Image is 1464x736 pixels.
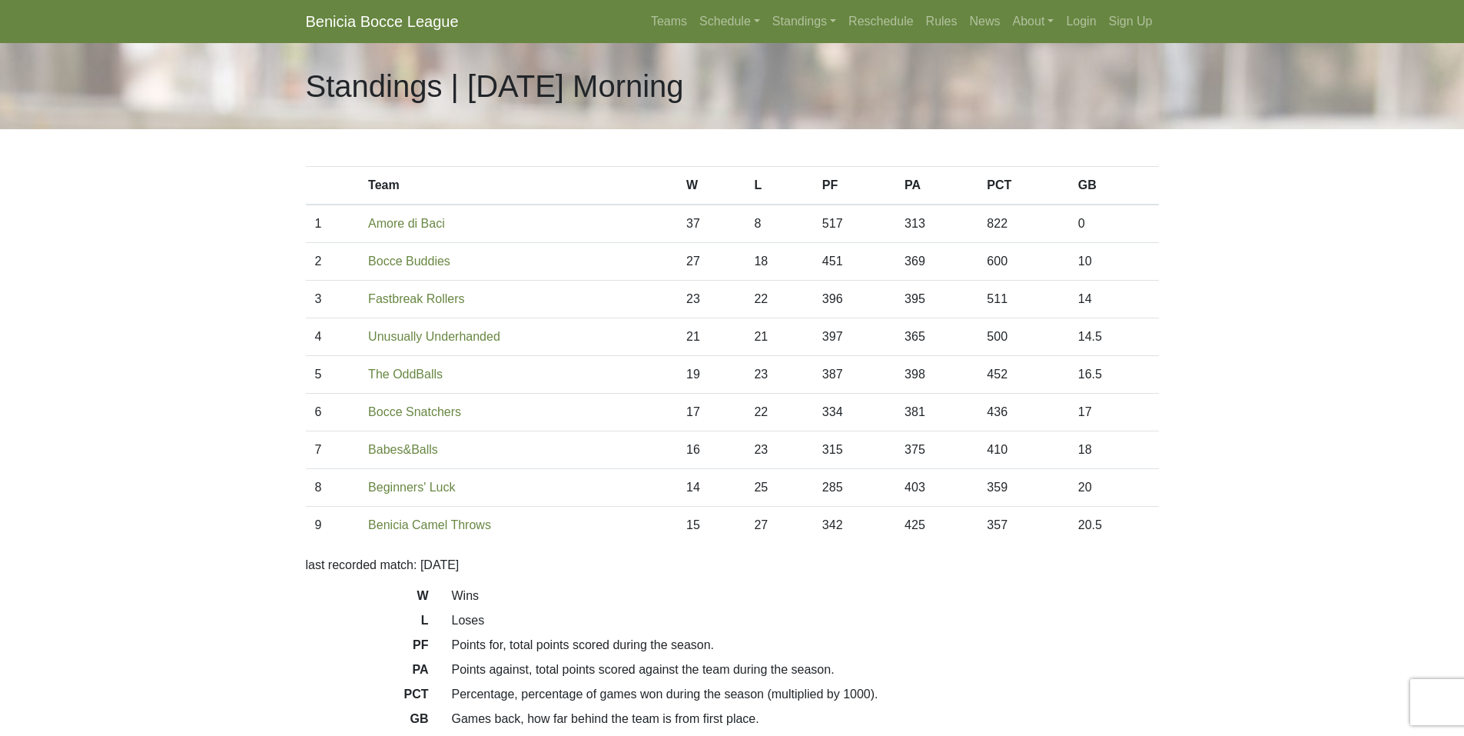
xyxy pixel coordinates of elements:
[368,481,455,494] a: Beginners' Luck
[440,587,1170,605] dd: Wins
[1007,6,1061,37] a: About
[440,685,1170,704] dd: Percentage, percentage of games won during the season (multiplied by 1000).
[359,167,677,205] th: Team
[693,6,766,37] a: Schedule
[978,394,1068,431] td: 436
[677,243,745,281] td: 27
[440,611,1170,630] dd: Loses
[368,518,491,531] a: Benicia Camel Throws
[813,507,895,545] td: 342
[645,6,693,37] a: Teams
[306,68,684,105] h1: Standings | [DATE] Morning
[745,356,812,394] td: 23
[677,356,745,394] td: 19
[677,394,745,431] td: 17
[368,443,438,456] a: Babes&Balls
[1103,6,1159,37] a: Sign Up
[1069,205,1159,243] td: 0
[813,431,895,469] td: 315
[294,710,440,734] dt: GB
[1069,469,1159,507] td: 20
[745,469,812,507] td: 25
[1069,431,1159,469] td: 18
[306,469,360,507] td: 8
[766,6,842,37] a: Standings
[440,661,1170,679] dd: Points against, total points scored against the team during the season.
[978,281,1068,318] td: 511
[294,661,440,685] dt: PA
[306,243,360,281] td: 2
[813,205,895,243] td: 517
[677,205,745,243] td: 37
[813,281,895,318] td: 396
[677,281,745,318] td: 23
[294,636,440,661] dt: PF
[306,281,360,318] td: 3
[306,6,459,37] a: Benicia Bocce League
[1069,167,1159,205] th: GB
[895,356,978,394] td: 398
[677,431,745,469] td: 16
[745,167,812,205] th: L
[813,318,895,356] td: 397
[978,205,1068,243] td: 822
[745,243,812,281] td: 18
[440,636,1170,654] dd: Points for, total points scored during the season.
[1069,356,1159,394] td: 16.5
[813,243,895,281] td: 451
[745,281,812,318] td: 22
[895,243,978,281] td: 369
[677,167,745,205] th: W
[978,167,1068,205] th: PCT
[920,6,964,37] a: Rules
[745,431,812,469] td: 23
[1069,394,1159,431] td: 17
[306,318,360,356] td: 4
[306,394,360,431] td: 6
[1069,318,1159,356] td: 14.5
[895,469,978,507] td: 403
[978,469,1068,507] td: 359
[745,205,812,243] td: 8
[1069,243,1159,281] td: 10
[895,507,978,545] td: 425
[745,394,812,431] td: 22
[813,167,895,205] th: PF
[368,255,450,268] a: Bocce Buddies
[677,507,745,545] td: 15
[895,167,978,205] th: PA
[813,356,895,394] td: 387
[677,318,745,356] td: 21
[368,217,445,230] a: Amore di Baci
[978,507,1068,545] td: 357
[1069,507,1159,545] td: 20.5
[895,394,978,431] td: 381
[964,6,1007,37] a: News
[440,710,1170,728] dd: Games back, how far behind the team is from first place.
[677,469,745,507] td: 14
[368,330,500,343] a: Unusually Underhanded
[745,318,812,356] td: 21
[1060,6,1102,37] a: Login
[306,507,360,545] td: 9
[306,556,1159,574] p: last recorded match: [DATE]
[813,394,895,431] td: 334
[895,205,978,243] td: 313
[842,6,920,37] a: Reschedule
[895,281,978,318] td: 395
[306,356,360,394] td: 5
[294,685,440,710] dt: PCT
[895,318,978,356] td: 365
[813,469,895,507] td: 285
[294,611,440,636] dt: L
[368,292,464,305] a: Fastbreak Rollers
[895,431,978,469] td: 375
[978,243,1068,281] td: 600
[978,356,1068,394] td: 452
[306,431,360,469] td: 7
[745,507,812,545] td: 27
[368,368,443,381] a: The OddBalls
[368,405,461,418] a: Bocce Snatchers
[978,431,1068,469] td: 410
[306,205,360,243] td: 1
